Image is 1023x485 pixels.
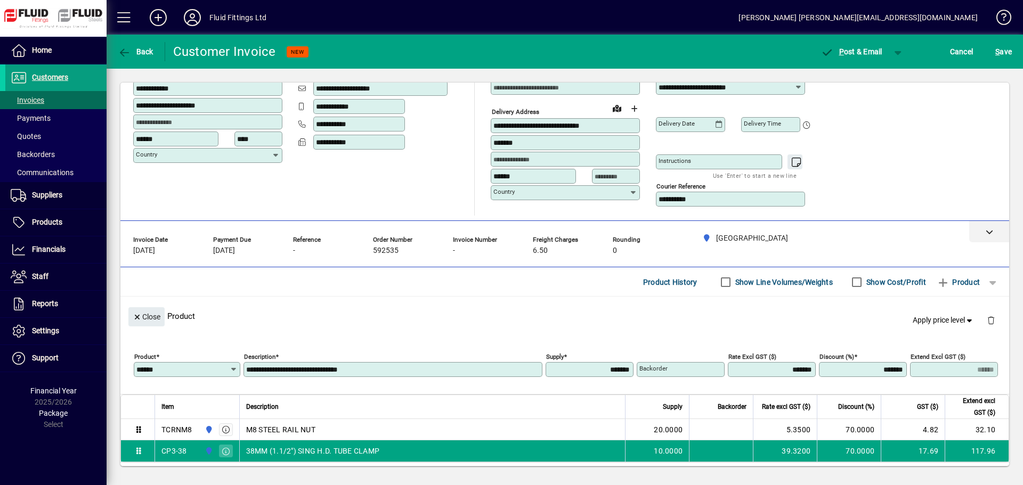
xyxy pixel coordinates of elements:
app-page-header-button: Delete [978,315,1004,325]
span: GST ($) [917,401,938,413]
span: Invoices [11,96,44,104]
span: 10.0000 [654,446,683,456]
span: - [293,246,295,255]
button: Product History [639,273,702,292]
span: Support [32,354,59,362]
a: Staff [5,264,107,290]
span: Back [118,47,153,56]
span: M8 STEEL RAIL NUT [246,424,315,435]
span: Suppliers [32,191,62,199]
span: Cancel [950,43,973,60]
span: 592535 [373,246,399,255]
span: Home [32,46,52,54]
div: 39.3200 [760,446,810,456]
a: Payments [5,109,107,127]
mat-label: Rate excl GST ($) [728,353,776,360]
span: Product History [643,274,697,291]
span: 0 [613,246,617,255]
a: Backorders [5,145,107,163]
div: Fluid Fittings Ltd [209,9,266,26]
label: Show Line Volumes/Weights [733,277,833,287]
mat-label: Backorder [639,365,668,372]
div: 5.3500 [760,424,810,435]
span: ave [995,43,1012,60]
div: Product [120,297,1009,335]
span: Item [161,401,174,413]
span: Rate excl GST ($) [762,401,810,413]
mat-label: Delivery time [744,120,781,127]
span: Customers [32,73,68,81]
app-page-header-button: Close [126,311,167,321]
button: Back [115,42,156,61]
span: Discount (%) [838,401,874,413]
td: 117.96 [945,440,1009,462]
div: CP3-38 [161,446,187,456]
span: Close [133,308,160,326]
button: Product [931,273,985,292]
a: Quotes [5,127,107,145]
mat-label: Product [134,353,156,360]
span: Settings [32,326,59,335]
label: Show Cost/Profit [864,277,926,287]
a: Communications [5,163,107,182]
span: ost & Email [821,47,882,56]
a: Financials [5,236,107,263]
span: Package [39,409,68,417]
mat-label: Country [136,151,157,158]
span: NEW [291,48,304,55]
span: [DATE] [133,246,155,255]
span: [DATE] [213,246,235,255]
span: S [995,47,1000,56]
a: Home [5,37,107,64]
span: Backorders [11,150,55,159]
span: Reports [32,299,58,308]
span: 20.0000 [654,424,683,435]
span: Description [246,401,279,413]
div: Customer Invoice [173,43,276,60]
span: Quotes [11,132,41,141]
button: Choose address [626,100,643,117]
td: 17.69 [881,440,945,462]
span: 38MM (1.1/2") SING H.D. TUBE CLAMP [246,446,380,456]
app-page-header-button: Back [107,42,165,61]
div: TCRNM8 [161,424,192,435]
span: Extend excl GST ($) [952,395,995,418]
span: - [453,246,455,255]
td: 32.10 [945,419,1009,440]
button: Profile [175,8,209,27]
span: Payments [11,114,51,122]
a: Support [5,345,107,372]
span: Financials [32,245,66,253]
span: Backorder [718,401,746,413]
span: Communications [11,168,74,177]
a: Reports [5,291,107,317]
td: 70.0000 [817,419,881,440]
span: Product [937,274,980,291]
a: Knowledge Base [988,2,1010,37]
button: Close [128,307,165,326]
a: Suppliers [5,182,107,209]
span: Supply [663,401,683,413]
span: AUCKLAND [202,445,214,457]
mat-label: Extend excl GST ($) [911,353,965,360]
mat-label: Instructions [659,157,691,165]
mat-label: Discount (%) [819,353,854,360]
mat-label: Courier Reference [656,183,705,190]
button: Post & Email [815,42,888,61]
button: Save [993,42,1014,61]
button: Add [141,8,175,27]
button: Apply price level [908,311,979,330]
a: View on map [608,100,626,117]
a: Products [5,209,107,236]
mat-label: Delivery date [659,120,695,127]
td: 4.82 [881,419,945,440]
span: Apply price level [913,315,975,326]
mat-label: Supply [546,353,564,360]
span: Products [32,218,62,226]
mat-hint: Use 'Enter' to start a new line [713,169,797,182]
mat-label: Description [244,353,275,360]
span: 6.50 [533,246,548,255]
span: P [839,47,844,56]
button: Cancel [947,42,976,61]
a: Settings [5,318,107,344]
